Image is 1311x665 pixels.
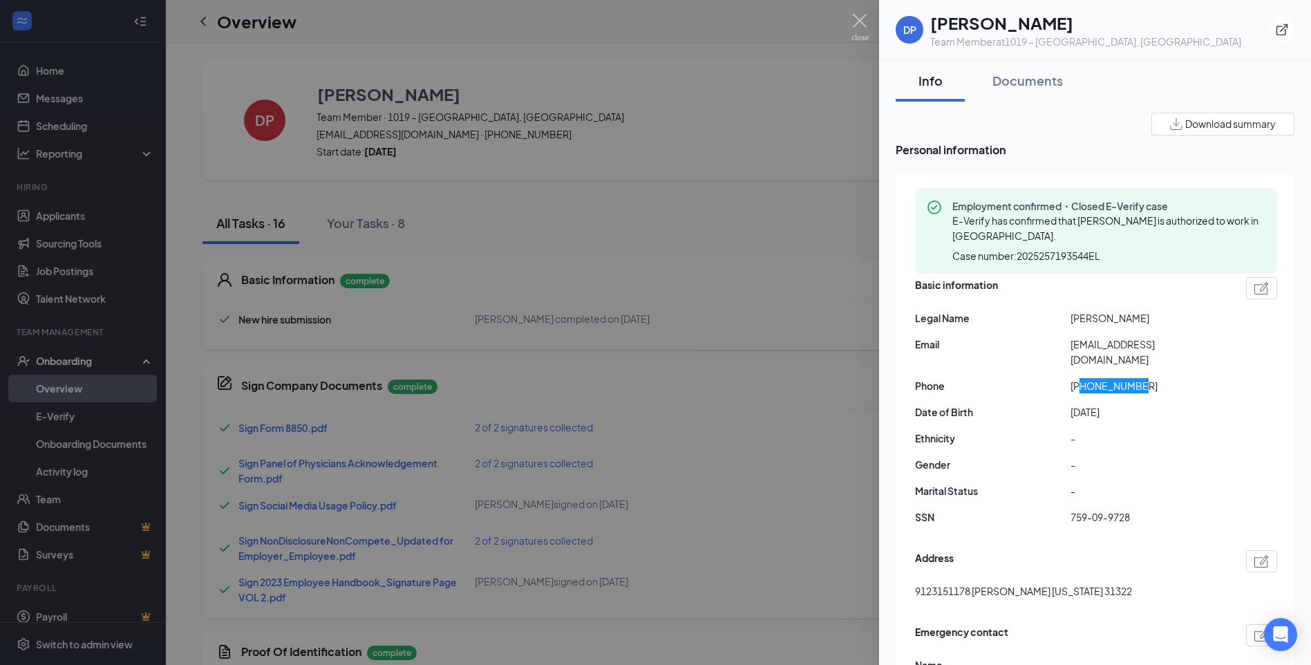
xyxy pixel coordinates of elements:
[915,624,1008,646] span: Emergency contact
[1270,17,1294,42] button: ExternalLink
[915,310,1071,326] span: Legal Name
[930,35,1241,48] div: Team Member at 1019 – [GEOGRAPHIC_DATA], [GEOGRAPHIC_DATA]
[915,337,1071,352] span: Email
[915,431,1071,446] span: Ethnicity
[915,550,954,572] span: Address
[1071,404,1226,420] span: [DATE]
[1071,337,1226,367] span: [EMAIL_ADDRESS][DOMAIN_NAME]
[1275,23,1289,37] svg: ExternalLink
[930,11,1241,35] h1: [PERSON_NAME]
[1264,618,1297,651] div: Open Intercom Messenger
[915,378,1071,393] span: Phone
[915,457,1071,472] span: Gender
[952,214,1258,242] span: E-Verify has confirmed that [PERSON_NAME] is authorized to work in [GEOGRAPHIC_DATA].
[1151,113,1294,135] button: Download summary
[1071,431,1226,446] span: -
[915,483,1071,498] span: Marital Status
[952,249,1100,263] span: Case number: 2025257193544EL
[926,199,943,216] svg: CheckmarkCircle
[1071,457,1226,472] span: -
[896,141,1294,158] span: Personal information
[992,72,1063,89] div: Documents
[915,404,1071,420] span: Date of Birth
[1185,117,1276,131] span: Download summary
[915,583,1132,599] span: 9123151178 [PERSON_NAME] [US_STATE] 31322
[1071,483,1226,498] span: -
[1071,509,1226,525] span: 759-09-9728
[903,23,916,37] div: DP
[1071,310,1226,326] span: [PERSON_NAME]
[1071,378,1226,393] span: [PHONE_NUMBER]
[952,199,1266,213] span: Employment confirmed・Closed E-Verify case
[915,277,998,299] span: Basic information
[915,509,1071,525] span: SSN
[909,72,951,89] div: Info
